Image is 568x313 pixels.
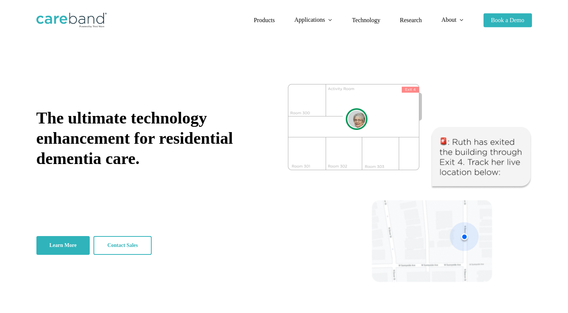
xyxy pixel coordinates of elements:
[294,17,333,23] a: Applications
[36,13,107,28] img: CareBand
[484,17,532,23] a: Book a Demo
[441,17,464,23] a: About
[36,236,90,255] a: Learn More
[400,17,422,23] a: Research
[294,17,325,23] span: Applications
[36,109,233,168] span: The ultimate technology enhancement for residential dementia care.
[352,17,380,23] a: Technology
[93,236,152,255] a: Contact Sales
[441,17,457,23] span: About
[288,84,532,283] img: CareBand tracking system
[107,242,138,249] span: Contact Sales
[50,242,77,249] span: Learn More
[491,17,524,23] span: Book a Demo
[254,17,275,23] a: Products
